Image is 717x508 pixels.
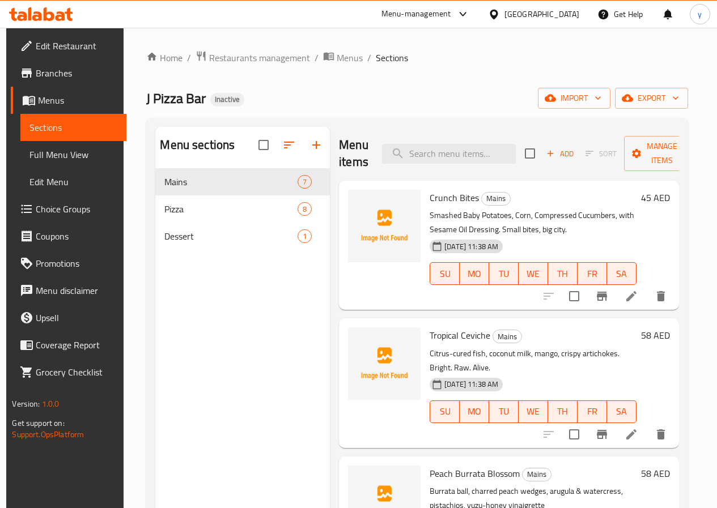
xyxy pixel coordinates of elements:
[588,283,616,310] button: Branch-specific-item
[11,59,126,87] a: Branches
[29,148,117,161] span: Full Menu View
[578,145,624,163] span: Select section first
[164,229,298,243] div: Dessert
[625,289,638,303] a: Edit menu item
[440,379,503,390] span: [DATE] 11:38 AM
[11,304,126,331] a: Upsell
[548,262,578,285] button: TH
[504,8,579,20] div: [GEOGRAPHIC_DATA]
[562,284,586,308] span: Select to update
[548,400,578,423] button: TH
[578,400,607,423] button: FR
[29,175,117,189] span: Edit Menu
[303,131,330,159] button: Add section
[298,204,311,215] span: 8
[367,51,371,65] li: /
[11,223,126,250] a: Coupons
[464,266,485,282] span: MO
[522,468,551,481] div: Mains
[430,208,636,237] p: Smashed Baby Potatoes, Corn, Compressed Cucumbers, with Sesame Oil Dressing. Small bites, big city.
[252,133,275,157] span: Select all sections
[578,262,607,285] button: FR
[381,7,451,21] div: Menu-management
[155,223,330,250] div: Dessert1
[12,427,84,442] a: Support.OpsPlatform
[36,229,117,243] span: Coupons
[155,195,330,223] div: Pizza8
[298,175,312,189] div: items
[489,262,519,285] button: TU
[493,330,522,343] div: Mains
[625,428,638,441] a: Edit menu item
[519,262,548,285] button: WE
[298,177,311,187] span: 7
[20,141,126,168] a: Full Menu View
[435,403,455,420] span: SU
[164,175,298,189] span: Mains
[11,331,126,358] a: Coverage Report
[641,327,670,343] h6: 58 AED
[588,421,616,448] button: Branch-specific-item
[612,403,632,420] span: SA
[298,202,312,216] div: items
[382,144,516,164] input: search
[607,262,637,285] button: SA
[36,338,117,352] span: Coverage Report
[464,403,485,420] span: MO
[160,136,235,153] h2: Menu sections
[481,192,511,206] div: Mains
[494,266,514,282] span: TU
[323,50,363,65] a: Menus
[523,403,544,420] span: WE
[20,168,126,195] a: Edit Menu
[633,139,691,168] span: Manage items
[545,147,575,160] span: Add
[607,400,637,423] button: SA
[146,50,688,65] nav: breadcrumb
[298,231,311,242] span: 1
[11,87,126,114] a: Menus
[348,327,421,400] img: Tropical Ceviche
[519,400,548,423] button: WE
[641,466,670,481] h6: 58 AED
[624,136,700,171] button: Manage items
[36,66,117,80] span: Branches
[210,95,244,104] span: Inactive
[20,114,126,141] a: Sections
[582,403,603,420] span: FR
[42,396,60,411] span: 1.0.0
[523,468,551,481] span: Mains
[482,192,510,205] span: Mains
[430,400,460,423] button: SU
[36,202,117,216] span: Choice Groups
[523,266,544,282] span: WE
[430,327,490,344] span: Tropical Ceviche
[647,421,674,448] button: delete
[164,202,298,216] span: Pizza
[430,465,520,482] span: Peach Burrata Blossom
[460,262,489,285] button: MO
[187,51,191,65] li: /
[562,422,586,446] span: Select to update
[146,51,183,65] a: Home
[155,164,330,254] nav: Menu sections
[11,32,126,59] a: Edit Restaurant
[553,266,573,282] span: TH
[440,241,503,252] span: [DATE] 11:38 AM
[38,93,117,107] span: Menus
[12,396,40,411] span: Version:
[641,190,670,206] h6: 45 AED
[698,8,702,20] span: y
[582,266,603,282] span: FR
[29,121,117,134] span: Sections
[489,400,519,423] button: TU
[36,257,117,270] span: Promotions
[36,39,117,53] span: Edit Restaurant
[435,266,455,282] span: SU
[460,400,489,423] button: MO
[518,142,542,165] span: Select section
[376,51,408,65] span: Sections
[146,86,206,111] span: J Pizza Bar
[612,266,632,282] span: SA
